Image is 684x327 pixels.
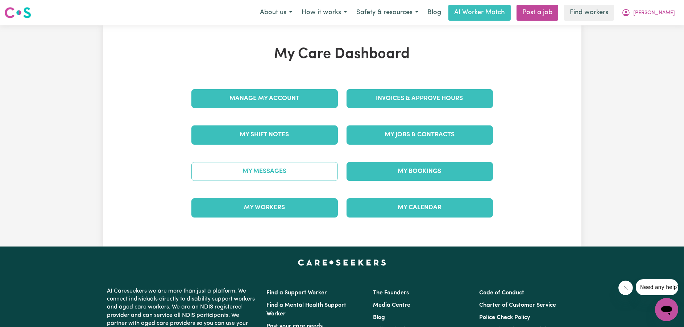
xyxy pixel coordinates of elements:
a: Find workers [564,5,614,21]
a: My Messages [191,162,338,181]
h1: My Care Dashboard [187,46,497,63]
button: My Account [617,5,680,20]
a: Police Check Policy [479,315,530,320]
a: Blog [423,5,445,21]
a: Careseekers logo [4,4,31,21]
a: Charter of Customer Service [479,302,556,308]
img: Careseekers logo [4,6,31,19]
iframe: Button to launch messaging window [655,298,678,321]
a: My Workers [191,198,338,217]
a: Manage My Account [191,89,338,108]
button: How it works [297,5,352,20]
a: AI Worker Match [448,5,511,21]
button: About us [255,5,297,20]
span: Need any help? [4,5,44,11]
iframe: Close message [618,281,633,295]
span: [PERSON_NAME] [633,9,675,17]
a: Find a Mental Health Support Worker [267,302,347,317]
a: Media Centre [373,302,410,308]
iframe: Message from company [636,279,678,295]
a: My Calendar [347,198,493,217]
a: The Founders [373,290,409,296]
a: Post a job [517,5,558,21]
a: My Shift Notes [191,125,338,144]
button: Safety & resources [352,5,423,20]
a: Blog [373,315,385,320]
a: Invoices & Approve Hours [347,89,493,108]
a: Find a Support Worker [267,290,327,296]
a: Code of Conduct [479,290,524,296]
a: My Jobs & Contracts [347,125,493,144]
a: My Bookings [347,162,493,181]
a: Careseekers home page [298,260,386,265]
